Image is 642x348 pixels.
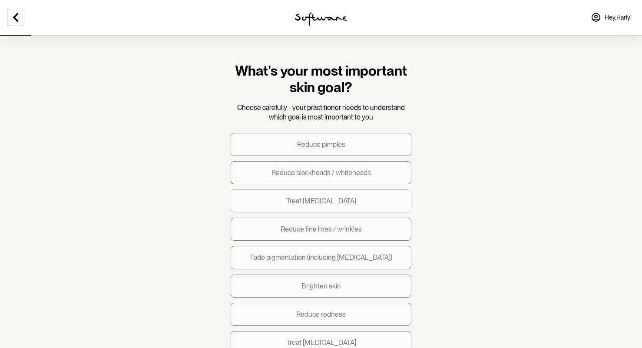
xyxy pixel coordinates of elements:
p: Treat [MEDICAL_DATA] [286,338,356,347]
button: Reduce fine lines / wrinkles [231,218,411,241]
button: Reduce blackheads / whiteheads [231,161,411,184]
p: Treat [MEDICAL_DATA] [286,197,356,205]
p: Reduce blackheads / whiteheads [271,169,371,177]
img: software logo [295,12,347,26]
p: Reduce redness [296,310,346,318]
p: Brighten skin [301,282,341,290]
button: Brighten skin [231,275,411,298]
button: Fade pigmentation (including [MEDICAL_DATA]) [231,246,411,269]
p: Reduce fine lines / wrinkles [281,225,362,233]
span: Hey, Harly ! [605,14,632,21]
h1: What's your most important skin goal? [231,63,411,96]
p: Reduce pimples [297,140,345,149]
button: Reduce redness [231,303,411,326]
button: Reduce pimples [231,133,411,156]
button: Treat [MEDICAL_DATA] [231,189,411,212]
a: Hey,Harly! [586,7,637,28]
span: Choose carefully - your practitioner needs to understand which goal is most important to you [237,103,405,121]
p: Fade pigmentation (including [MEDICAL_DATA]) [250,253,392,262]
